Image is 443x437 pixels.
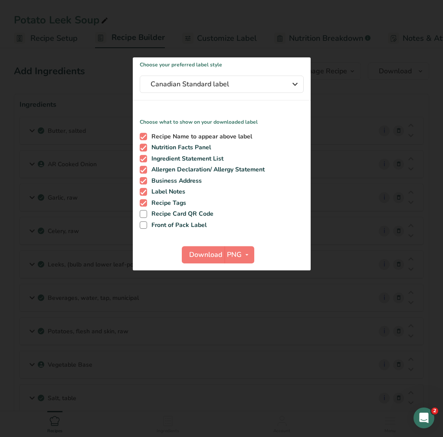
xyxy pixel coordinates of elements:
span: Label Notes [147,188,185,196]
iframe: Intercom live chat [413,407,434,428]
span: 2 [431,407,438,414]
button: PNG [224,246,254,263]
span: Canadian Standard label [151,79,281,89]
span: Business Address [147,177,202,185]
span: Recipe Card QR Code [147,210,213,218]
span: Allergen Declaration/ Allergy Statement [147,166,265,174]
span: Download [189,250,222,260]
span: Recipe Name to appear above label [147,133,252,141]
h1: Choose your preferred label style [133,57,311,69]
button: Canadian Standard label [140,76,304,93]
span: PNG [227,250,242,260]
span: Ingredient Statement List [147,155,223,163]
button: Download [182,246,224,263]
span: Recipe Tags [147,199,186,207]
p: Choose what to show on your downloaded label [133,111,311,126]
span: Front of Pack Label [147,221,207,229]
span: Nutrition Facts Panel [147,144,211,151]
